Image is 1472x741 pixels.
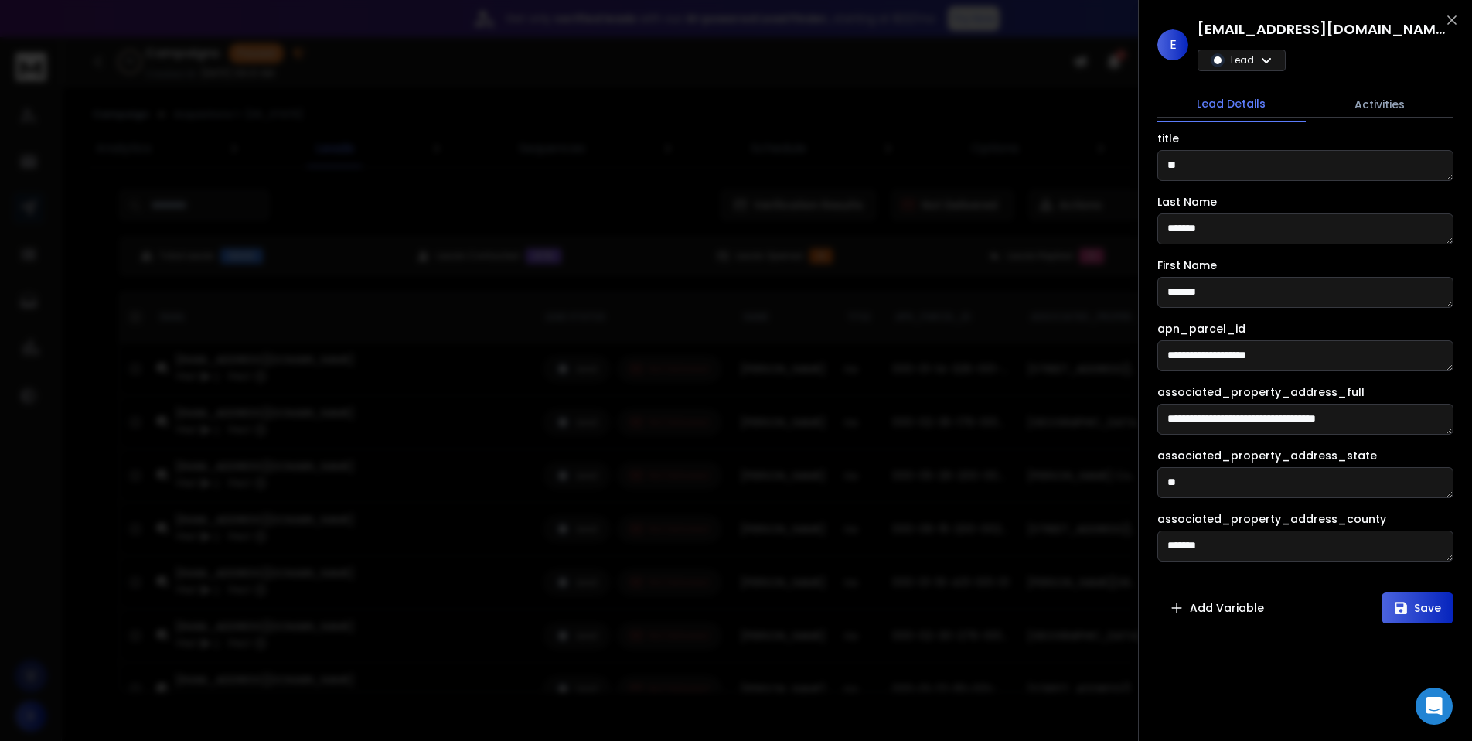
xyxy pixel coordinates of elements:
span: E [1157,29,1188,60]
label: associated_property_address_state [1157,450,1377,461]
button: Lead Details [1157,87,1306,122]
label: Last Name [1157,196,1217,207]
p: Lead [1231,54,1254,67]
button: Save [1382,592,1453,623]
label: First Name [1157,260,1217,271]
div: Open Intercom Messenger [1416,688,1453,725]
label: title [1157,133,1179,144]
button: Activities [1306,87,1454,121]
h1: [EMAIL_ADDRESS][DOMAIN_NAME] [1198,19,1445,40]
label: associated_property_address_county [1157,514,1386,524]
button: Add Variable [1157,592,1276,623]
label: associated_property_address_full [1157,387,1365,398]
label: apn_parcel_id [1157,323,1245,334]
